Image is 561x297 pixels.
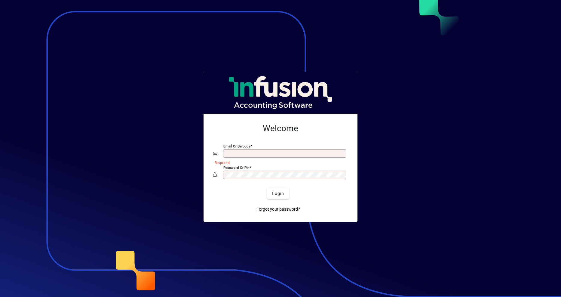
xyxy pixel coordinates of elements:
mat-label: Email or Barcode [223,144,250,148]
span: Login [272,190,284,197]
span: Forgot your password? [256,206,300,212]
button: Login [267,188,289,199]
h2: Welcome [213,123,348,134]
a: Forgot your password? [254,204,302,215]
mat-label: Password or Pin [223,166,249,170]
mat-error: Required [215,159,343,166]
